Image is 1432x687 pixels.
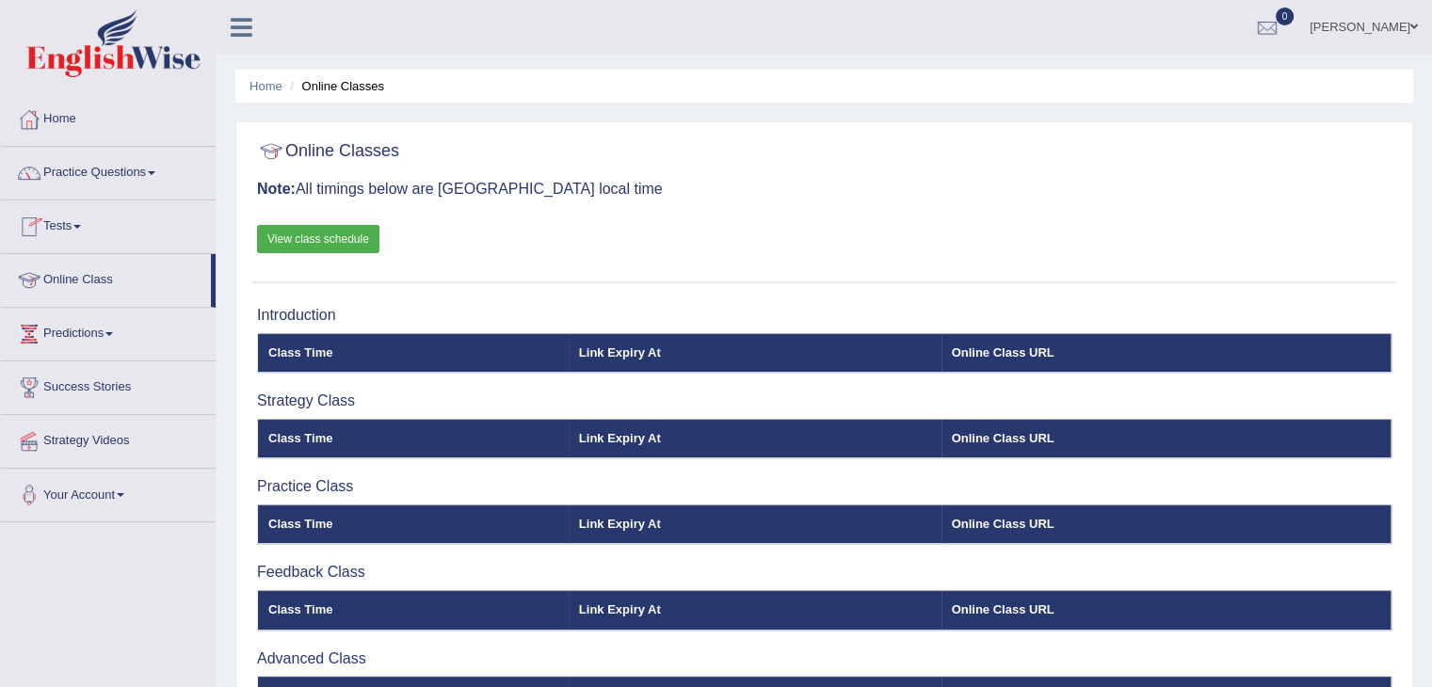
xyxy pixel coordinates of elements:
[257,564,1392,581] h3: Feedback Class
[249,79,282,93] a: Home
[941,504,1392,544] th: Online Class URL
[569,590,941,630] th: Link Expiry At
[257,478,1392,495] h3: Practice Class
[258,419,569,458] th: Class Time
[569,333,941,373] th: Link Expiry At
[257,307,1392,324] h3: Introduction
[941,333,1392,373] th: Online Class URL
[569,419,941,458] th: Link Expiry At
[941,590,1392,630] th: Online Class URL
[285,77,384,95] li: Online Classes
[257,650,1392,667] h3: Advanced Class
[1,361,216,408] a: Success Stories
[1,93,216,140] a: Home
[1,200,216,248] a: Tests
[941,419,1392,458] th: Online Class URL
[257,392,1392,409] h3: Strategy Class
[257,181,1392,198] h3: All timings below are [GEOGRAPHIC_DATA] local time
[1,415,216,462] a: Strategy Videos
[258,333,569,373] th: Class Time
[257,181,296,197] b: Note:
[1,469,216,516] a: Your Account
[1276,8,1295,25] span: 0
[258,504,569,544] th: Class Time
[1,308,216,355] a: Predictions
[1,147,216,194] a: Practice Questions
[258,590,569,630] th: Class Time
[257,137,399,166] h2: Online Classes
[1,254,211,301] a: Online Class
[257,225,379,253] a: View class schedule
[569,504,941,544] th: Link Expiry At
